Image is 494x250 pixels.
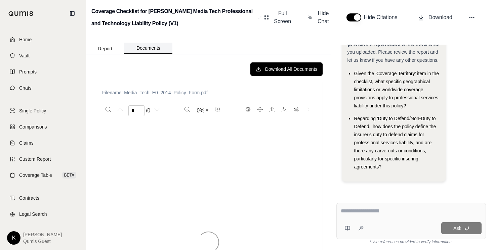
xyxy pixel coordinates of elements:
span: Qumis Guest [23,238,62,245]
button: Previous page [115,104,126,115]
button: Documents [124,43,172,54]
button: Hide Chat [305,7,333,28]
span: [PERSON_NAME] [23,231,62,238]
a: Claims [4,136,82,150]
span: Vault [19,52,30,59]
span: Regarding 'Duty to Defend/Non-Duty to Defend,' how does the policy define the insurer's duty to d... [354,116,436,169]
img: Qumis Logo [8,11,34,16]
button: Search [103,104,114,115]
span: 0 % [197,107,204,115]
span: Given the 'Coverage Territory' item in the checklist, what specific geographical limitations or w... [354,71,439,108]
a: Vault [4,48,82,63]
button: Download [415,11,455,24]
span: Claims [19,140,34,146]
div: *Use references provided to verify information. [336,239,486,245]
button: Download All Documents [250,62,323,76]
button: Switch to the dark theme [243,104,253,115]
button: Ask [441,222,482,234]
a: Prompts [4,64,82,79]
span: BETA [62,172,76,179]
input: Enter a page number [128,105,145,116]
span: Home [19,36,32,43]
span: Download [428,13,452,21]
button: Zoom out [182,104,193,115]
a: Chats [4,81,82,95]
button: Zoom in [212,104,223,115]
span: Prompts [19,68,37,75]
button: Collapse sidebar [67,8,78,19]
button: Full Screen [261,7,295,28]
span: Contracts [19,195,39,201]
span: Ask [453,226,461,231]
button: Full screen [255,104,265,115]
button: Open file [267,104,278,115]
div: K [7,231,20,245]
button: Zoom document [194,105,211,116]
a: Contracts [4,191,82,205]
span: Full Screen [273,9,292,26]
span: Legal Search [19,211,47,217]
span: Hide Chat [316,9,330,26]
span: Single Policy [19,107,46,114]
a: Home [4,32,82,47]
h2: Coverage Checklist for [PERSON_NAME] Media Tech Professional and Technology Liability Policy (V1) [91,5,255,30]
a: Custom Report [4,152,82,166]
span: Custom Report [19,156,51,162]
span: Chats [19,85,32,91]
button: Download [279,104,290,115]
button: Next page [152,104,162,115]
button: More actions [303,104,314,115]
span: Comparisons [19,123,47,130]
p: Filename: Media_Tech_E0_2014_Policy_Form.pdf [102,89,315,96]
a: Legal Search [4,207,82,221]
button: Report [86,43,124,54]
button: Print [291,104,302,115]
span: / 0 [146,107,150,115]
a: Comparisons [4,119,82,134]
a: Coverage TableBETA [4,168,82,183]
span: Coverage Table [19,172,52,179]
span: Hide Citations [364,13,402,21]
a: Single Policy [4,103,82,118]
